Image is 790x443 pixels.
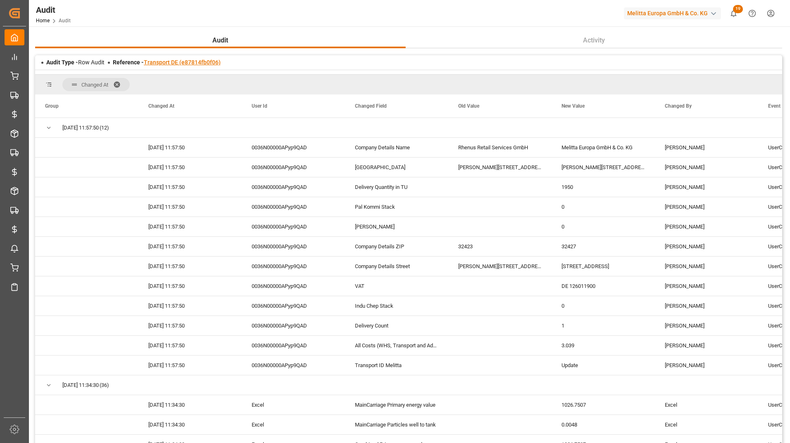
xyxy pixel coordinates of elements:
[138,158,242,177] div: [DATE] 11:57:50
[655,237,758,256] div: [PERSON_NAME]
[552,217,655,236] div: 0
[345,336,448,355] div: All Costs (WHS, Transport and Additional Costs)
[138,316,242,335] div: [DATE] 11:57:50
[655,336,758,355] div: [PERSON_NAME]
[148,103,174,109] span: Changed At
[242,257,345,276] div: 0036N00000APyp9QAD
[62,118,99,137] span: [DATE] 11:57:50
[138,217,242,236] div: [DATE] 11:57:50
[138,276,242,296] div: [DATE] 11:57:50
[345,257,448,276] div: Company Details Street
[552,257,655,276] div: [STREET_ADDRESS]
[144,59,221,66] a: Transport DE (e87814fb0f06)
[655,158,758,177] div: [PERSON_NAME]
[552,158,655,177] div: [PERSON_NAME][STREET_ADDRESS]
[242,158,345,177] div: 0036N00000APyp9QAD
[345,276,448,296] div: VAT
[655,177,758,197] div: [PERSON_NAME]
[448,138,552,157] div: Rhenus Retail Services GmbH
[345,316,448,335] div: Delivery Count
[552,177,655,197] div: 1950
[209,35,231,45] span: Audit
[345,217,448,236] div: [PERSON_NAME]
[743,4,761,23] button: Help Center
[242,316,345,335] div: 0036N00000APyp9QAD
[242,138,345,157] div: 0036N00000APyp9QAD
[552,138,655,157] div: Melitta Europa GmbH & Co. KG
[242,197,345,217] div: 0036N00000APyp9QAD
[138,395,242,415] div: [DATE] 11:34:30
[655,197,758,217] div: [PERSON_NAME]
[345,158,448,177] div: [GEOGRAPHIC_DATA]
[355,103,387,109] span: Changed Field
[552,197,655,217] div: 0
[242,177,345,197] div: 0036N00000APyp9QAD
[655,217,758,236] div: [PERSON_NAME]
[345,138,448,157] div: Company Details Name
[552,316,655,335] div: 1
[46,59,78,66] span: Audit Type -
[552,356,655,375] div: Update
[242,395,345,415] div: Excel
[345,395,448,415] div: MainCarriage Primary energy value
[655,316,758,335] div: [PERSON_NAME]
[138,356,242,375] div: [DATE] 11:57:50
[138,197,242,217] div: [DATE] 11:57:50
[345,197,448,217] div: Pal Kommi Stack
[655,138,758,157] div: [PERSON_NAME]
[81,82,108,88] span: Changed At
[138,237,242,256] div: [DATE] 11:57:50
[655,276,758,296] div: [PERSON_NAME]
[624,5,724,21] button: Melitta Europa GmbH & Co. KG
[100,118,109,137] span: (12)
[552,395,655,415] div: 1026.7507
[345,177,448,197] div: Delivery Quantity in TU
[768,103,780,109] span: Event
[580,35,608,45] span: Activity
[552,296,655,316] div: 0
[655,296,758,316] div: [PERSON_NAME]
[665,103,692,109] span: Changed By
[655,257,758,276] div: [PERSON_NAME]
[242,276,345,296] div: 0036N00000APyp9QAD
[62,376,99,395] span: [DATE] 11:34:30
[100,376,109,395] span: (36)
[242,336,345,355] div: 0036N00000APyp9QAD
[138,415,242,434] div: [DATE] 11:34:30
[36,18,50,24] a: Home
[562,103,585,109] span: New Value
[46,58,105,67] div: Row Audit
[45,103,59,109] span: Group
[242,296,345,316] div: 0036N00000APyp9QAD
[345,296,448,316] div: Indu Chep Stack
[552,276,655,296] div: DE 126011900
[733,5,743,13] span: 19
[242,415,345,434] div: Excel
[345,356,448,375] div: Transport ID Melitta
[345,415,448,434] div: MainCarriage Particles well to tank
[552,415,655,434] div: 0.0048
[35,33,406,48] button: Audit
[406,33,783,48] button: Activity
[36,4,71,16] div: Audit
[242,356,345,375] div: 0036N00000APyp9QAD
[242,237,345,256] div: 0036N00000APyp9QAD
[138,336,242,355] div: [DATE] 11:57:50
[624,7,721,19] div: Melitta Europa GmbH & Co. KG
[138,138,242,157] div: [DATE] 11:57:50
[448,237,552,256] div: 32423
[655,356,758,375] div: [PERSON_NAME]
[552,336,655,355] div: 3.039
[458,103,479,109] span: Old Value
[552,237,655,256] div: 32427
[242,217,345,236] div: 0036N00000APyp9QAD
[448,257,552,276] div: [PERSON_NAME][STREET_ADDRESS]
[448,158,552,177] div: [PERSON_NAME][STREET_ADDRESS]
[655,415,758,434] div: Excel
[138,296,242,316] div: [DATE] 11:57:50
[138,177,242,197] div: [DATE] 11:57:50
[138,257,242,276] div: [DATE] 11:57:50
[252,103,267,109] span: User Id
[655,395,758,415] div: Excel
[724,4,743,23] button: show 19 new notifications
